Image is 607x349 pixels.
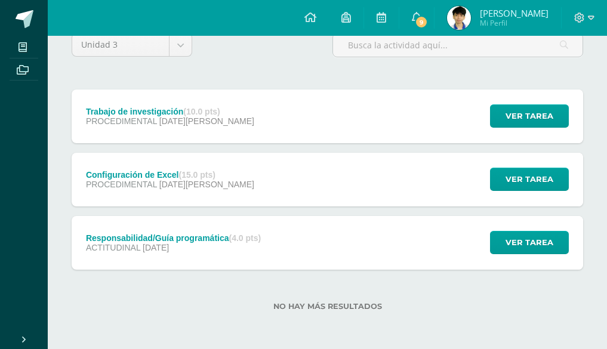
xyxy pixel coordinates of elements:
[86,170,254,180] div: Configuración de Excel
[86,107,254,116] div: Trabajo de investigación
[72,33,192,56] a: Unidad 3
[480,18,549,28] span: Mi Perfil
[159,180,254,189] span: [DATE][PERSON_NAME]
[72,302,583,311] label: No hay más resultados
[159,116,254,126] span: [DATE][PERSON_NAME]
[86,243,140,252] span: ACTITUDINAL
[178,170,215,180] strong: (15.0 pts)
[81,33,160,56] span: Unidad 3
[506,168,553,190] span: Ver tarea
[333,33,583,57] input: Busca la actividad aquí...
[86,233,261,243] div: Responsabilidad/Guía programática
[86,116,157,126] span: PROCEDIMENTAL
[183,107,220,116] strong: (10.0 pts)
[415,16,428,29] span: 9
[506,105,553,127] span: Ver tarea
[86,180,157,189] span: PROCEDIMENTAL
[490,231,569,254] button: Ver tarea
[490,168,569,191] button: Ver tarea
[229,233,261,243] strong: (4.0 pts)
[143,243,169,252] span: [DATE]
[490,104,569,128] button: Ver tarea
[447,6,471,30] img: 22e18ff57337398c524561393a5fe649.png
[506,231,553,254] span: Ver tarea
[480,7,549,19] span: [PERSON_NAME]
